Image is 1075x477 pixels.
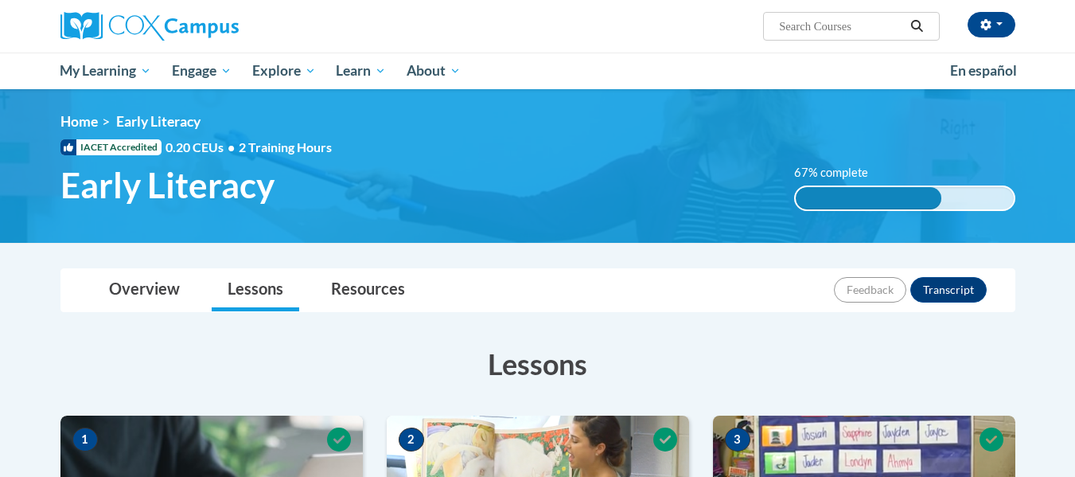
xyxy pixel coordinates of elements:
[325,53,396,89] a: Learn
[212,269,299,311] a: Lessons
[37,53,1039,89] div: Main menu
[905,17,929,36] button: Search
[60,61,151,80] span: My Learning
[162,53,242,89] a: Engage
[336,61,386,80] span: Learn
[796,187,941,209] div: 67% complete
[60,12,239,41] img: Cox Campus
[242,53,326,89] a: Explore
[968,12,1015,37] button: Account Settings
[407,61,461,80] span: About
[228,139,235,154] span: •
[399,428,424,452] span: 2
[950,62,1017,79] span: En español
[396,53,471,89] a: About
[239,139,332,154] span: 2 Training Hours
[50,53,162,89] a: My Learning
[72,428,98,452] span: 1
[166,139,239,156] span: 0.20 CEUs
[172,61,232,80] span: Engage
[315,269,421,311] a: Resources
[60,139,162,155] span: IACET Accredited
[794,164,886,182] label: 67% complete
[940,54,1027,88] a: En español
[93,269,196,311] a: Overview
[60,164,275,206] span: Early Literacy
[834,277,906,303] button: Feedback
[60,344,1015,384] h3: Lessons
[252,61,316,80] span: Explore
[60,113,98,130] a: Home
[777,17,905,36] input: Search Courses
[725,428,750,452] span: 3
[60,12,363,41] a: Cox Campus
[910,277,987,303] button: Transcript
[116,113,201,130] span: Early Literacy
